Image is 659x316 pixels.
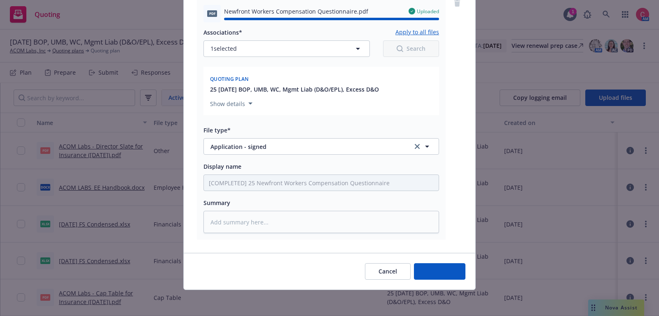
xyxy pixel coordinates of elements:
[365,263,411,280] button: Cancel
[203,138,439,155] button: Application - signedclear selection
[203,28,242,36] span: Associations*
[203,126,231,134] span: File type*
[395,27,439,37] button: Apply to all files
[210,142,401,151] span: Application - signed
[412,141,422,151] a: clear selection
[210,75,249,83] span: Quoting plan
[417,8,439,15] span: Uploaded
[210,44,237,53] span: 1 selected
[414,263,465,280] button: Add files
[203,199,230,207] span: Summary
[379,267,397,275] span: Cancel
[207,99,256,108] button: Show details
[203,163,241,170] span: Display name
[203,40,370,57] button: 1selected
[204,175,439,191] input: Add display name here...
[210,85,379,94] button: 25 [DATE] BOP, UMB, WC, Mgmt Liab (D&O/EPL), Excess D&O
[207,10,217,17] span: pdf
[428,267,452,275] span: Add files
[224,7,368,16] span: Newfront Workers Compensation Questionnaire.pdf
